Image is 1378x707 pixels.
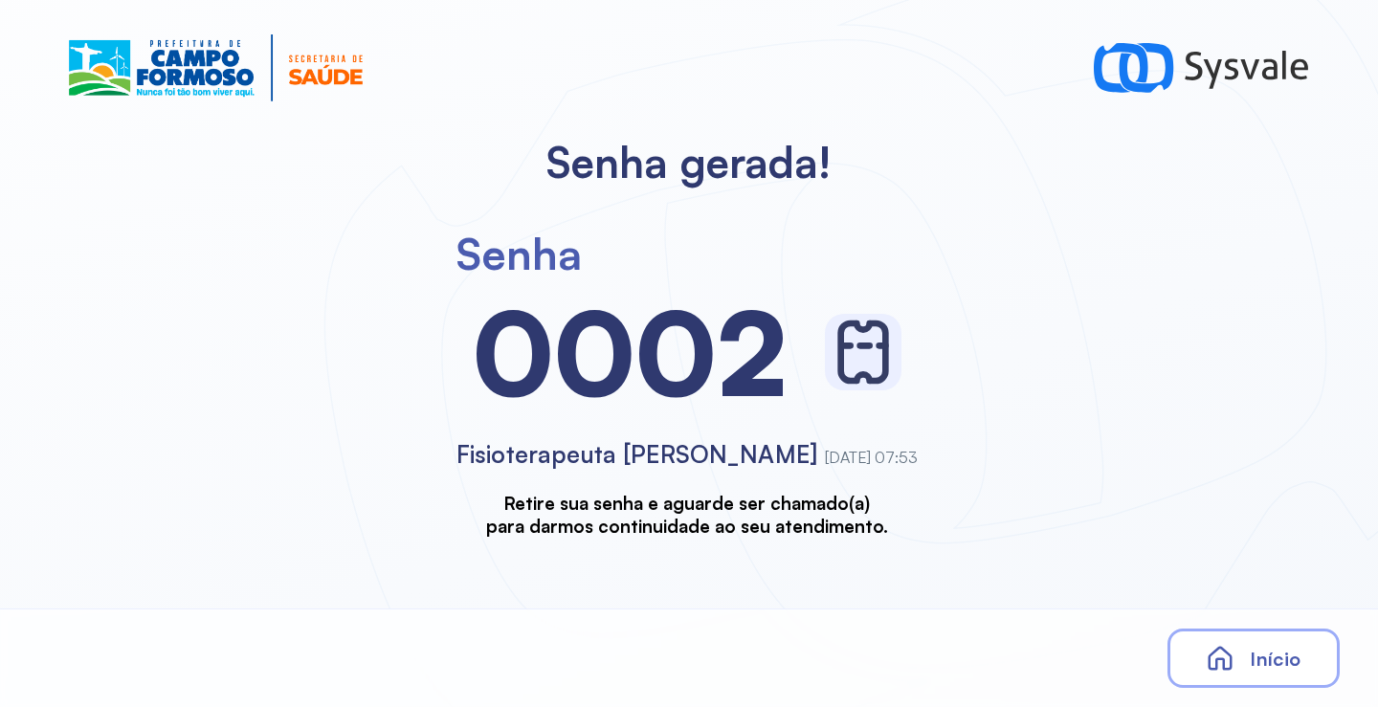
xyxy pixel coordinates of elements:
h3: Retire sua senha e aguarde ser chamado(a) para darmos continuidade ao seu atendimento. [486,492,888,537]
div: 0002 [473,280,787,424]
span: Início [1250,647,1300,671]
h2: Senha gerada! [546,136,832,188]
span: Fisioterapeuta [PERSON_NAME] [456,439,817,469]
div: Senha [456,227,582,280]
img: logo-sysvale.svg [1094,34,1309,101]
span: [DATE] 07:53 [825,448,918,467]
img: Logotipo do estabelecimento [69,34,363,101]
